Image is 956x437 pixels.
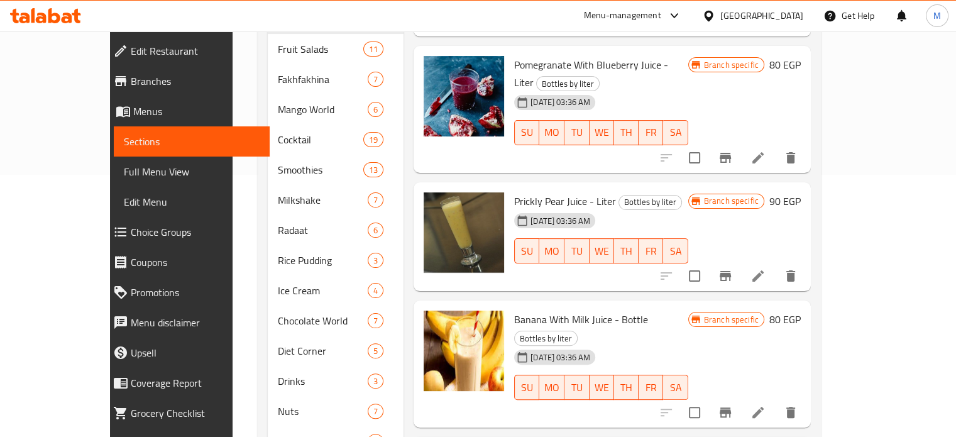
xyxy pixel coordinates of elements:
span: 6 [368,104,383,116]
span: Cocktail [278,132,363,147]
span: Smoothies [278,162,363,177]
a: Coverage Report [103,368,270,398]
div: Chocolate World7 [268,306,404,336]
a: Edit Menu [114,187,270,217]
span: Bottles by liter [515,331,577,346]
img: Banana With Milk Juice - Bottle [424,311,504,391]
span: Full Menu View [124,164,260,179]
button: FR [639,238,663,263]
button: TH [614,238,639,263]
span: Choice Groups [131,224,260,240]
span: FR [644,123,658,141]
a: Edit menu item [750,268,766,284]
div: items [368,343,383,358]
div: Nuts7 [268,396,404,426]
span: Mango World [278,102,368,117]
span: SU [520,123,534,141]
span: 4 [368,285,383,297]
span: [DATE] 03:36 AM [525,96,595,108]
span: TH [619,123,634,141]
span: Bottles by liter [537,77,599,91]
div: Bottles by liter [514,331,578,346]
span: Branch specific [699,195,764,207]
span: SU [520,242,534,260]
a: Grocery Checklist [103,398,270,428]
span: 7 [368,406,383,418]
span: Branch specific [699,59,764,71]
span: Grocery Checklist [131,406,260,421]
span: Coupons [131,255,260,270]
div: items [368,253,383,268]
button: WE [590,120,614,145]
span: [DATE] 03:36 AM [525,351,595,363]
span: TU [569,242,584,260]
span: MO [544,379,559,397]
span: 7 [368,194,383,206]
a: Edit Restaurant [103,36,270,66]
button: TU [564,238,589,263]
span: 7 [368,315,383,327]
button: TH [614,120,639,145]
span: 19 [364,134,383,146]
div: Nuts [278,404,368,419]
div: Rice Pudding [278,253,368,268]
button: SU [514,120,539,145]
button: SA [663,375,688,400]
div: Milkshake7 [268,185,404,215]
span: Radaat [278,223,368,238]
button: SU [514,375,539,400]
span: Banana With Milk Juice - Bottle [514,310,648,329]
button: WE [590,238,614,263]
span: WE [595,242,609,260]
div: items [368,72,383,87]
span: Drinks [278,373,368,389]
img: Pomegranate With Blueberry Juice - Liter [424,56,504,136]
span: Fakhfakhina [278,72,368,87]
span: [DATE] 03:36 AM [525,215,595,227]
button: Branch-specific-item [710,143,740,173]
a: Branches [103,66,270,96]
button: SA [663,238,688,263]
div: Bottles by liter [536,76,600,91]
button: WE [590,375,614,400]
span: SU [520,379,534,397]
span: SA [668,123,683,141]
span: 7 [368,74,383,86]
div: Menu-management [584,8,661,23]
button: TU [564,120,589,145]
button: SA [663,120,688,145]
button: SU [514,238,539,263]
span: Edit Restaurant [131,43,260,58]
span: Menu disclaimer [131,315,260,330]
span: TH [619,242,634,260]
span: Select to update [681,399,708,426]
a: Choice Groups [103,217,270,247]
button: delete [776,143,806,173]
span: SA [668,242,683,260]
a: Full Menu View [114,157,270,187]
span: Chocolate World [278,313,368,328]
span: 6 [368,224,383,236]
span: TU [569,123,584,141]
div: Drinks3 [268,366,404,396]
span: MO [544,123,559,141]
div: items [363,132,383,147]
span: MO [544,242,559,260]
div: Fruit Salads [278,41,363,57]
span: Select to update [681,263,708,289]
span: Diet Corner [278,343,368,358]
a: Menus [103,96,270,126]
a: Menu disclaimer [103,307,270,338]
a: Edit menu item [750,150,766,165]
button: delete [776,261,806,291]
div: Fruit Salads11 [268,34,404,64]
div: items [363,41,383,57]
h6: 90 EGP [769,192,801,210]
span: Prickly Pear Juice - Liter [514,192,616,211]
